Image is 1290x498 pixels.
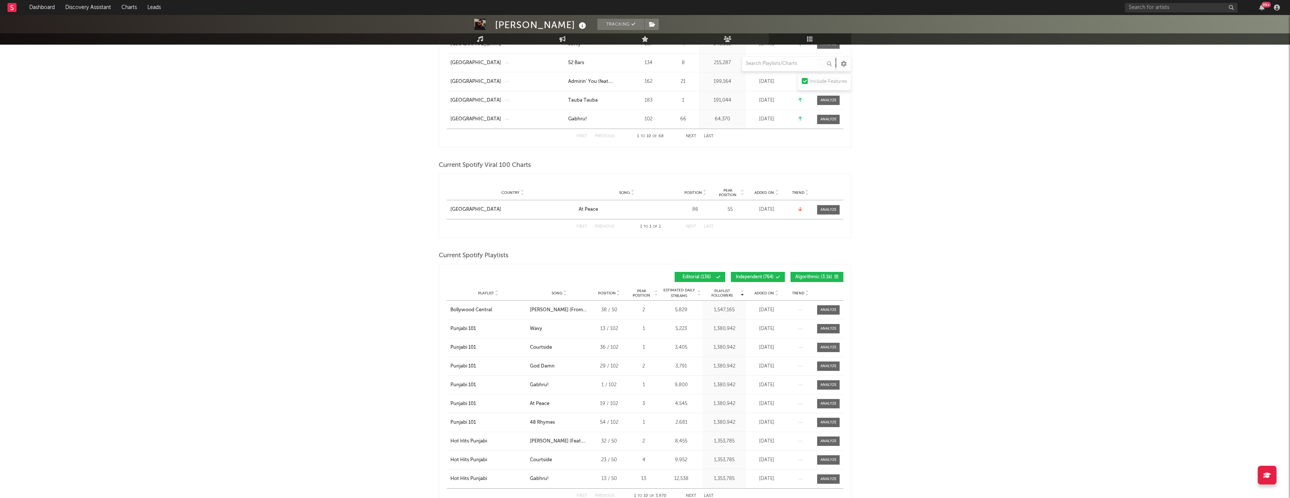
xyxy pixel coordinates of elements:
[669,97,697,104] div: 1
[748,456,785,464] div: [DATE]
[754,190,774,195] span: Added On
[568,78,628,85] div: Admirin' You (feat. [PERSON_NAME])
[450,419,526,426] a: Punjabi 101
[631,97,665,104] div: 183
[568,59,584,67] div: 52 Bars
[748,381,785,389] div: [DATE]
[450,438,526,445] a: Hot Hits Punjabi
[630,363,658,370] div: 2
[705,456,744,464] div: 1,353,785
[568,59,628,67] a: 52 Bars
[450,363,526,370] a: Punjabi 101
[552,291,562,295] span: Song
[592,400,626,408] div: 19 / 102
[705,475,744,483] div: 1,353,785
[530,344,552,351] div: Courtside
[450,438,487,445] div: Hot Hits Punjabi
[679,275,714,279] span: Editorial ( 136 )
[450,475,526,483] a: Hot Hits Punjabi
[701,59,744,67] div: 215,287
[640,135,645,138] span: to
[678,206,712,213] div: 86
[661,475,701,483] div: 12,538
[652,135,657,138] span: of
[530,475,549,483] div: Gabhru!
[748,115,785,123] div: [DATE]
[530,363,555,370] div: God Damn
[592,306,626,314] div: 38 / 50
[701,97,744,104] div: 191,044
[450,419,476,426] div: Punjabi 101
[450,456,487,464] div: Hot Hits Punjabi
[716,206,744,213] div: 55
[630,222,671,231] div: 1 1 1
[450,97,501,104] div: [GEOGRAPHIC_DATA]
[568,115,628,123] a: Gabhru!
[439,161,531,170] span: Current Spotify Viral 100 Charts
[630,289,653,298] span: Peak Position
[704,494,714,498] button: Last
[450,206,575,213] a: [GEOGRAPHIC_DATA]
[530,306,588,314] div: [PERSON_NAME] (From "Bad Newz")
[1259,4,1264,10] button: 99+
[630,438,658,445] div: 2
[736,275,774,279] span: Independent ( 764 )
[748,344,785,351] div: [DATE]
[661,419,701,426] div: 2,681
[630,419,658,426] div: 1
[450,381,476,389] div: Punjabi 101
[631,59,665,67] div: 134
[686,134,696,138] button: Next
[450,115,501,123] a: [GEOGRAPHIC_DATA]
[595,134,615,138] button: Previous
[595,225,615,229] button: Previous
[716,188,739,197] span: Peak Position
[450,306,526,314] a: Bollywood Central
[748,306,785,314] div: [DATE]
[748,363,785,370] div: [DATE]
[661,363,701,370] div: 3,791
[748,438,785,445] div: [DATE]
[592,456,626,464] div: 23 / 50
[661,456,701,464] div: 9,952
[592,363,626,370] div: 29 / 102
[669,78,697,85] div: 21
[661,344,701,351] div: 3,405
[450,400,476,408] div: Punjabi 101
[661,325,701,333] div: 5,223
[450,344,476,351] div: Punjabi 101
[792,190,804,195] span: Trend
[643,225,648,228] span: to
[653,225,657,228] span: of
[792,291,804,295] span: Trend
[675,272,725,282] button: Editorial(136)
[568,115,587,123] div: Gabhru!
[450,206,501,213] div: [GEOGRAPHIC_DATA]
[495,19,588,31] div: [PERSON_NAME]
[530,419,555,426] div: 48 Rhymes
[619,190,630,195] span: Song
[795,275,832,279] span: Algorithmic ( 3.1k )
[478,291,494,295] span: Playlist
[705,325,744,333] div: 1,380,942
[705,381,744,389] div: 1,380,942
[530,456,552,464] div: Courtside
[579,206,675,213] a: At Peace
[631,78,665,85] div: 162
[705,344,744,351] div: 1,380,942
[649,494,654,498] span: of
[1261,2,1271,7] div: 99 +
[754,291,774,295] span: Added On
[748,97,785,104] div: [DATE]
[450,306,492,314] div: Bollywood Central
[630,400,658,408] div: 3
[701,78,744,85] div: 199,164
[450,325,476,333] div: Punjabi 101
[439,251,508,260] span: Current Spotify Playlists
[595,494,615,498] button: Previous
[705,306,744,314] div: 1,547,165
[748,475,785,483] div: [DATE]
[705,419,744,426] div: 1,380,942
[450,78,501,85] div: [GEOGRAPHIC_DATA]
[637,494,642,498] span: to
